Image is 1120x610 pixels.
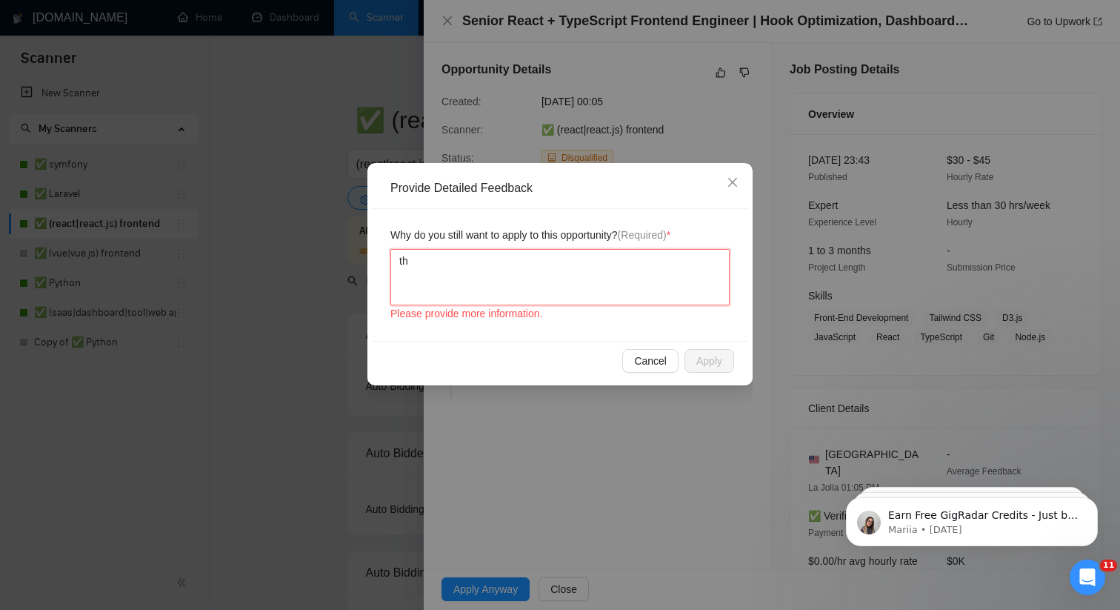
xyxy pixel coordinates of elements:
textarea: th [390,249,730,305]
span: 11 [1100,560,1117,571]
div: Provide Detailed Feedback [390,180,740,196]
span: (Required) [618,229,667,241]
span: close [727,176,739,188]
button: Apply [684,349,734,373]
button: Cancel [622,349,679,373]
iframe: Intercom live chat [1070,560,1105,595]
button: Close [713,163,753,203]
div: Please provide more information. [390,305,730,322]
span: Why do you still want to apply to this opportunity? [390,227,670,243]
iframe: Intercom notifications message [824,466,1120,570]
span: Cancel [634,353,667,369]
